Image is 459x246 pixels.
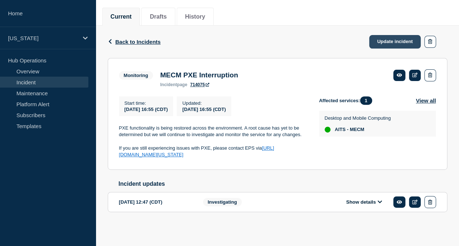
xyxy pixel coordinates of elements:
[150,14,167,20] button: Drafts
[160,82,177,87] span: incident
[203,198,242,206] span: Investigating
[125,107,168,112] span: [DATE] 16:55 (CDT)
[369,35,421,49] a: Update incident
[416,96,436,105] button: View all
[335,127,364,132] span: AITS - MECM
[111,14,132,20] button: Current
[182,100,226,106] p: Updated :
[190,82,209,87] a: 714075
[108,39,161,45] button: Back to Incidents
[119,125,307,138] p: PXE functionality is being restored across the environment. A root cause has yet to be determined...
[119,71,153,80] span: Monitoring
[119,145,307,158] p: If you are still experiencing issues with PXE, please contact EPS via
[119,196,192,208] div: [DATE] 12:47 (CDT)
[119,181,447,187] h2: Incident updates
[160,82,187,87] p: page
[115,39,161,45] span: Back to Incidents
[185,14,205,20] button: History
[325,115,391,121] p: Desktop and Mobile Computing
[160,71,238,79] h3: MECM PXE Interruption
[319,96,376,105] span: Affected services:
[344,199,384,205] button: Show details
[182,106,226,112] div: [DATE] 16:55 (CDT)
[360,96,372,105] span: 1
[8,35,78,41] p: [US_STATE]
[125,100,168,106] p: Start time :
[325,127,330,132] div: up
